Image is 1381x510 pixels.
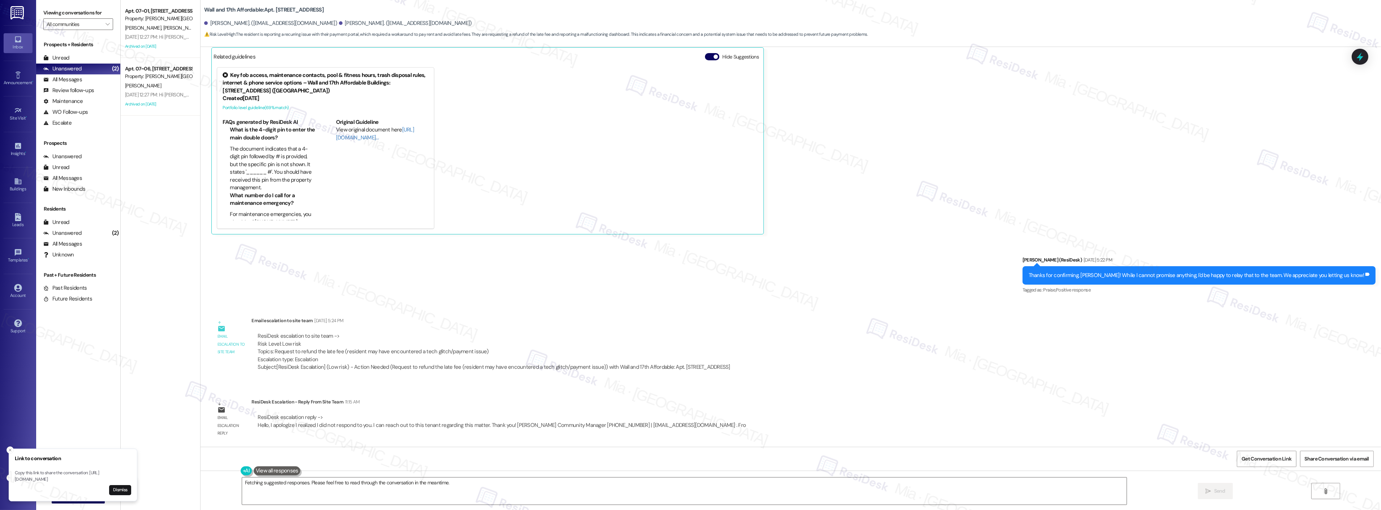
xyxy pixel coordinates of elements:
div: Key fob access, maintenance contacts, pool & fitness hours, trash disposal rules, internet & phon... [223,72,429,95]
label: Hide Suggestions [722,53,759,61]
strong: ⚠️ Risk Level: High [204,31,235,37]
div: Prospects [36,139,120,147]
div: Created [DATE] [223,95,429,102]
a: Leads [4,211,33,230]
span: Positive response [1056,287,1090,293]
textarea: Hi {{first_name}}, I understand you're having dashboard issues and would like the late fee refund... [242,477,1127,505]
div: [DATE] 12:27 PM: Hi [PERSON_NAME] and [PERSON_NAME], how are you? This is a friendly reminder tha... [125,34,472,40]
div: [PERSON_NAME] (ResiDesk) [1023,256,1376,266]
div: Thanks for confirming, [PERSON_NAME]! While I cannot promise anything, I'd be happy to relay that... [1029,272,1364,279]
div: Unread [43,219,69,226]
li: For maintenance emergencies, you should call [PHONE_NUMBER]. [230,211,315,226]
div: Property: [PERSON_NAME][GEOGRAPHIC_DATA] Townhomes [125,73,192,80]
div: 11:15 AM [343,398,360,406]
b: FAQs generated by ResiDesk AI [223,118,298,126]
div: Apt. 07~01, [STREET_ADDRESS][PERSON_NAME] [125,7,192,15]
div: ResiDesk Escalation - Reply From Site Team [251,398,752,408]
li: The document indicates that a 4-digit pin followed by # is provided, but the specific pin is not ... [230,145,315,192]
div: Apt. 07~06, [STREET_ADDRESS][PERSON_NAME] [125,65,192,73]
a: Account [4,282,33,301]
div: Unread [43,54,69,62]
b: Wall and 17th Affordable: Apt. [STREET_ADDRESS] [204,6,324,14]
i:  [106,21,109,27]
span: • [25,150,26,155]
div: Email escalation to site team [251,317,736,327]
button: Close toast [7,446,14,454]
div: Archived on [DATE] [124,42,193,51]
div: All Messages [43,76,82,83]
div: [DATE] 5:24 PM [313,317,343,324]
label: Viewing conversations for [43,7,113,18]
a: Templates • [4,246,33,266]
div: ResiDesk escalation to site team -> Risk Level: Low risk Topics: Request to refund the late fee (... [258,332,730,363]
div: (2) [110,63,121,74]
b: Original Guideline [336,118,379,126]
div: [DATE] 5:22 PM [1082,256,1112,264]
span: [PERSON_NAME] [125,25,163,31]
div: Portfolio level guideline ( 69 % match) [223,104,429,112]
div: Unread [43,164,69,171]
span: Share Conversation via email [1305,455,1369,463]
div: Residents [36,205,120,213]
div: (2) [110,228,121,239]
a: [URL][DOMAIN_NAME]… [336,126,414,141]
div: Unknown [43,251,74,259]
div: [PERSON_NAME]. ([EMAIL_ADDRESS][DOMAIN_NAME]) [204,20,337,27]
a: Buildings [4,175,33,195]
div: Archived on [DATE] [124,100,193,109]
div: Tagged as: [1023,285,1376,295]
div: Future Residents [43,295,92,303]
span: Praise , [1044,287,1056,293]
span: Send [1214,487,1225,495]
div: ResiDesk escalation reply -> Hello, I apologize I realized I did not respond to you. I can reach ... [258,414,746,428]
a: Inbox [4,33,33,53]
div: Prospects + Residents [36,41,120,48]
div: Past Residents [43,284,87,292]
img: ResiDesk Logo [10,6,25,20]
div: Past + Future Residents [36,271,120,279]
a: Support [4,317,33,337]
div: Review follow-ups [43,87,94,94]
span: [PERSON_NAME] [125,82,161,89]
i:  [1323,488,1328,494]
div: Subject: [ResiDesk Escalation] (Low risk) - Action Needed (Request to refund the late fee (reside... [258,363,730,371]
span: : The resident is reporting a recurring issue with their payment portal, which required a workaro... [204,31,868,38]
div: Email escalation reply [218,414,246,437]
div: All Messages [43,174,82,182]
button: Send [1198,483,1233,499]
input: All communities [47,18,102,30]
div: Maintenance [43,98,83,105]
div: Unanswered [43,229,82,237]
li: What is the 4-digit pin to enter the main double doors? [230,126,315,142]
span: • [28,256,29,262]
div: [DATE] 12:27 PM: Hi [PERSON_NAME], how are you? This is a friendly reminder that your rent is due... [125,91,425,98]
div: Email escalation to site team [218,333,246,356]
div: All Messages [43,240,82,248]
h3: Link to conversation [15,455,131,462]
li: What number do I call for a maintenance emergency? [230,192,315,207]
span: [PERSON_NAME] [163,25,199,31]
div: Unanswered [43,65,82,73]
div: Escalate [43,119,72,127]
div: Property: [PERSON_NAME][GEOGRAPHIC_DATA] Townhomes [125,15,192,22]
div: WO Follow-ups [43,108,88,116]
i:  [1205,488,1211,494]
div: New Inbounds [43,185,85,193]
button: Share Conversation via email [1300,451,1374,467]
button: Get Conversation Link [1237,451,1296,467]
p: Copy this link to share the conversation: [URL][DOMAIN_NAME] [15,470,131,483]
a: Site Visit • [4,104,33,124]
div: Related guidelines [214,53,255,64]
div: [PERSON_NAME]. ([EMAIL_ADDRESS][DOMAIN_NAME]) [339,20,472,27]
div: View original document here [336,126,429,142]
span: Get Conversation Link [1242,455,1291,463]
div: Unanswered [43,153,82,160]
span: • [26,114,27,120]
span: • [32,79,33,84]
button: Close toast [7,474,14,481]
a: Insights • [4,140,33,159]
button: Dismiss [109,485,131,495]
